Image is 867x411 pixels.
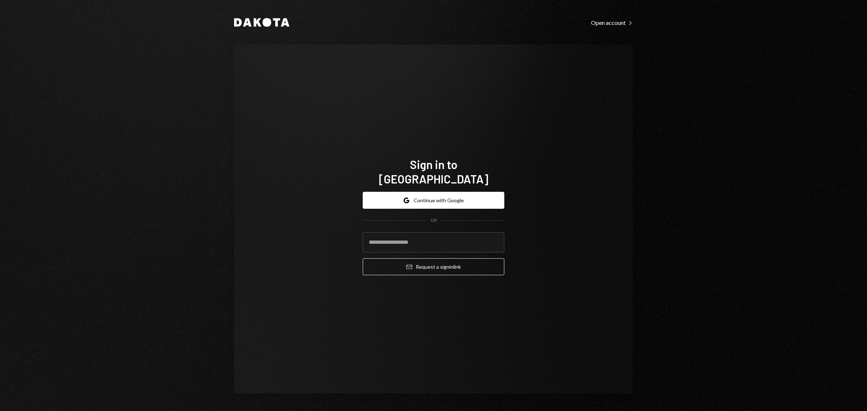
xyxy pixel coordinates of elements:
div: OR [431,217,437,224]
h1: Sign in to [GEOGRAPHIC_DATA] [363,157,504,186]
button: Request a signinlink [363,258,504,275]
a: Open account [591,18,633,26]
button: Continue with Google [363,192,504,209]
div: Open account [591,19,633,26]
